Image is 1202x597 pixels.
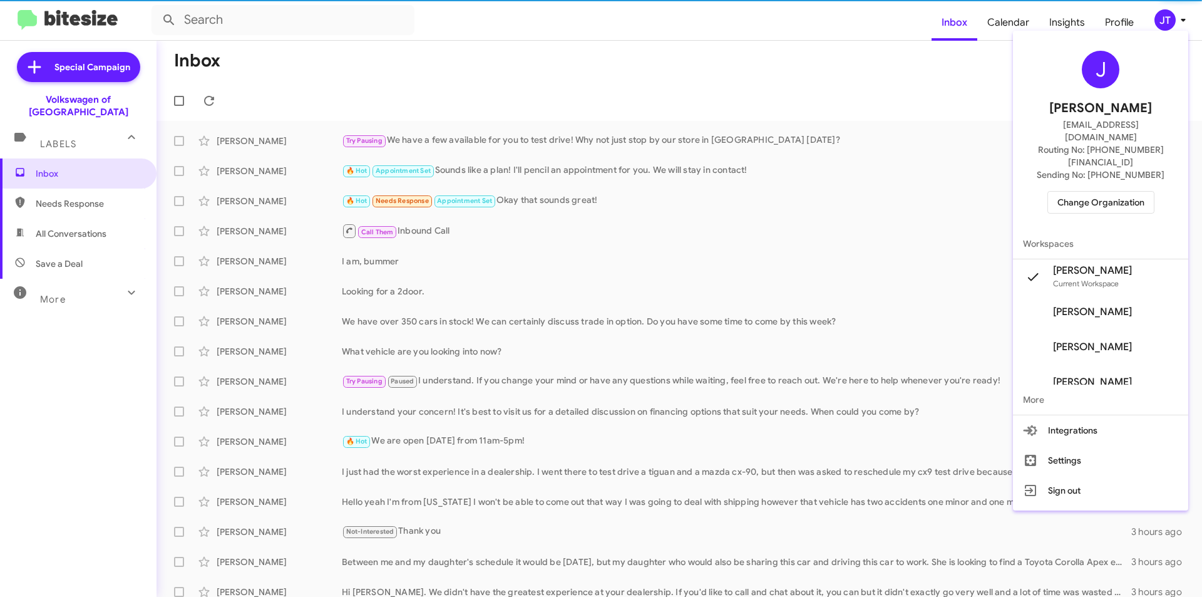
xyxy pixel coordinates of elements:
span: More [1013,385,1188,415]
span: [PERSON_NAME] [1053,341,1132,353]
span: [PERSON_NAME] [1053,264,1132,277]
span: [PERSON_NAME] [1053,376,1132,388]
button: Sign out [1013,475,1188,506]
span: Routing No: [PHONE_NUMBER][FINANCIAL_ID] [1028,143,1173,169]
div: J [1082,51,1119,88]
button: Integrations [1013,415,1188,445]
span: [EMAIL_ADDRESS][DOMAIN_NAME] [1028,118,1173,143]
span: Sending No: [PHONE_NUMBER] [1037,169,1164,181]
span: [PERSON_NAME] [1053,306,1132,318]
button: Change Organization [1047,191,1154,214]
button: Settings [1013,445,1188,475]
span: Workspaces [1013,229,1188,259]
span: Change Organization [1057,192,1144,213]
span: Current Workspace [1053,279,1119,288]
span: [PERSON_NAME] [1049,98,1152,118]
